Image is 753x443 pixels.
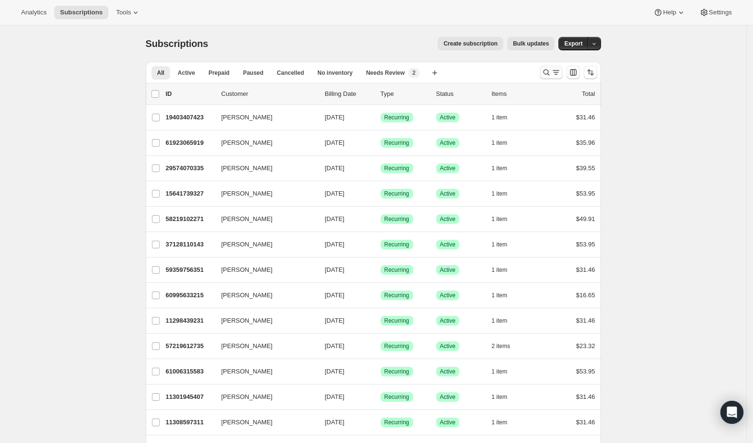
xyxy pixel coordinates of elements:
span: $23.32 [576,342,595,350]
span: Cancelled [277,69,304,77]
button: 2 items [492,339,521,353]
span: 1 item [492,190,508,198]
button: [PERSON_NAME] [216,237,312,252]
button: Sort the results [584,66,597,79]
button: Create subscription [438,37,503,50]
div: 37128110143[PERSON_NAME][DATE]SuccessRecurringSuccessActive1 item$53.95 [166,238,595,251]
span: Recurring [384,419,409,426]
span: Active [440,164,456,172]
span: Recurring [384,393,409,401]
span: Active [440,317,456,325]
button: Help [648,6,691,19]
span: [PERSON_NAME] [221,291,273,300]
p: 11308597311 [166,418,214,427]
div: 58219102271[PERSON_NAME][DATE]SuccessRecurringSuccessActive1 item$49.91 [166,212,595,226]
span: $31.46 [576,317,595,324]
span: 1 item [492,139,508,147]
span: Paused [243,69,264,77]
button: [PERSON_NAME] [216,415,312,430]
span: $53.95 [576,241,595,248]
p: 29574070335 [166,163,214,173]
div: Items [492,89,540,99]
button: 1 item [492,416,518,429]
span: [PERSON_NAME] [221,367,273,376]
span: Recurring [384,164,409,172]
button: [PERSON_NAME] [216,364,312,379]
span: Recurring [384,342,409,350]
p: Total [582,89,595,99]
button: 1 item [492,162,518,175]
div: 19403407423[PERSON_NAME][DATE]SuccessRecurringSuccessActive1 item$31.46 [166,111,595,124]
div: 57219612735[PERSON_NAME][DATE]SuccessRecurringSuccessActive2 items$23.32 [166,339,595,353]
span: Active [440,139,456,147]
span: Active [440,368,456,375]
button: [PERSON_NAME] [216,211,312,227]
span: [PERSON_NAME] [221,189,273,198]
span: Recurring [384,291,409,299]
p: 60995633215 [166,291,214,300]
button: 1 item [492,314,518,327]
span: [PERSON_NAME] [221,392,273,402]
span: No inventory [317,69,352,77]
span: Active [440,266,456,274]
span: [DATE] [325,164,345,172]
p: ID [166,89,214,99]
span: [DATE] [325,215,345,222]
span: [PERSON_NAME] [221,341,273,351]
span: 1 item [492,215,508,223]
button: 1 item [492,238,518,251]
span: [DATE] [325,368,345,375]
span: [PERSON_NAME] [221,240,273,249]
span: $16.65 [576,291,595,299]
span: Recurring [384,215,409,223]
p: 59359756351 [166,265,214,275]
span: [PERSON_NAME] [221,113,273,122]
p: 11298439231 [166,316,214,326]
span: [DATE] [325,139,345,146]
button: [PERSON_NAME] [216,313,312,328]
button: 1 item [492,212,518,226]
button: 1 item [492,187,518,200]
button: Analytics [15,6,52,19]
button: Settings [694,6,738,19]
div: 61006315583[PERSON_NAME][DATE]SuccessRecurringSuccessActive1 item$53.95 [166,365,595,378]
span: Settings [709,9,732,16]
span: Active [440,419,456,426]
span: [PERSON_NAME] [221,316,273,326]
span: Recurring [384,241,409,248]
p: Billing Date [325,89,373,99]
span: $53.95 [576,190,595,197]
p: 57219612735 [166,341,214,351]
div: 15641739327[PERSON_NAME][DATE]SuccessRecurringSuccessActive1 item$53.95 [166,187,595,200]
span: Recurring [384,368,409,375]
span: Recurring [384,139,409,147]
div: 11308597311[PERSON_NAME][DATE]SuccessRecurringSuccessActive1 item$31.46 [166,416,595,429]
span: 1 item [492,291,508,299]
span: Tools [116,9,131,16]
span: Needs Review [366,69,405,77]
div: 59359756351[PERSON_NAME][DATE]SuccessRecurringSuccessActive1 item$31.46 [166,263,595,277]
span: Recurring [384,266,409,274]
span: [PERSON_NAME] [221,138,273,148]
span: [DATE] [325,241,345,248]
p: 15641739327 [166,189,214,198]
span: 1 item [492,241,508,248]
span: 2 [412,69,416,77]
button: Create new view [427,66,442,80]
span: [PERSON_NAME] [221,265,273,275]
span: Export [564,40,582,47]
span: Active [440,241,456,248]
div: Type [381,89,429,99]
button: Search and filter results [540,66,563,79]
span: Active [440,114,456,121]
p: Customer [221,89,317,99]
span: $31.46 [576,393,595,400]
span: [DATE] [325,266,345,273]
div: IDCustomerBilling DateTypeStatusItemsTotal [166,89,595,99]
span: $35.96 [576,139,595,146]
div: 11301945407[PERSON_NAME][DATE]SuccessRecurringSuccessActive1 item$31.46 [166,390,595,404]
span: $31.46 [576,266,595,273]
span: 2 items [492,342,510,350]
span: Analytics [21,9,46,16]
span: [DATE] [325,342,345,350]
